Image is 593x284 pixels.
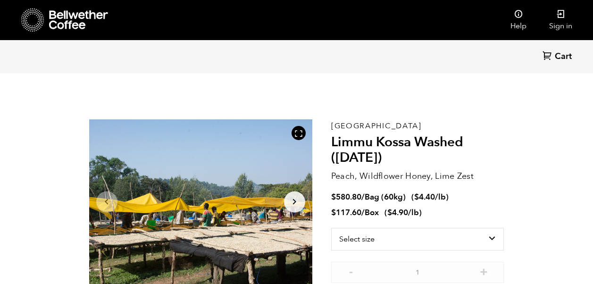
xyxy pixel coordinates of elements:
[387,207,408,218] bdi: 4.90
[435,192,446,202] span: /lb
[331,207,361,218] bdi: 117.60
[408,207,419,218] span: /lb
[331,207,336,218] span: $
[387,207,392,218] span: $
[345,267,357,276] button: -
[555,51,572,62] span: Cart
[384,207,422,218] span: ( )
[414,192,435,202] bdi: 4.40
[361,207,365,218] span: /
[411,192,449,202] span: ( )
[331,170,504,183] p: Peach, Wildflower Honey, Lime Zest
[331,192,336,202] span: $
[331,192,361,202] bdi: 580.80
[331,134,504,166] h2: Limmu Kossa Washed ([DATE])
[414,192,419,202] span: $
[365,207,379,218] span: Box
[365,192,406,202] span: Bag (60kg)
[361,192,365,202] span: /
[478,267,490,276] button: +
[543,50,574,63] a: Cart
